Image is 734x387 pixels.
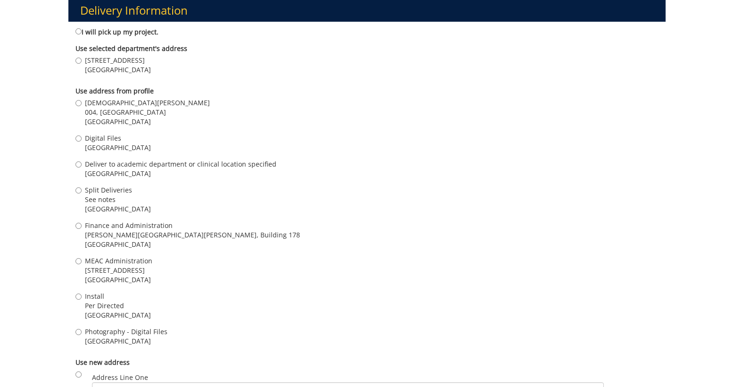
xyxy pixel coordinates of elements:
span: Photography - Digital Files [85,327,167,337]
label: I will pick up my project. [75,26,158,37]
span: [GEOGRAPHIC_DATA] [85,311,151,320]
span: Per Directed [85,301,151,311]
input: Photography - Digital Files [GEOGRAPHIC_DATA] [75,329,82,335]
input: Deliver to academic department or clinical location specified [GEOGRAPHIC_DATA] [75,161,82,168]
input: Digital Files [GEOGRAPHIC_DATA] [75,135,82,142]
span: [PERSON_NAME][GEOGRAPHIC_DATA][PERSON_NAME], Building 178 [85,230,300,240]
span: Deliver to academic department or clinical location specified [85,160,276,169]
input: Finance and Administration [PERSON_NAME][GEOGRAPHIC_DATA][PERSON_NAME], Building 178 [GEOGRAPHIC_... [75,223,82,229]
input: MEAC Administration [STREET_ADDRESS] [GEOGRAPHIC_DATA] [75,258,82,264]
span: [GEOGRAPHIC_DATA] [85,275,152,285]
span: See notes [85,195,151,204]
span: [GEOGRAPHIC_DATA] [85,143,151,152]
span: Install [85,292,151,301]
span: [DEMOGRAPHIC_DATA][PERSON_NAME] [85,98,210,108]
input: Install Per Directed [GEOGRAPHIC_DATA] [75,294,82,300]
span: MEAC Administration [85,256,152,266]
span: [STREET_ADDRESS] [85,56,151,65]
span: 004, [GEOGRAPHIC_DATA] [85,108,210,117]
span: [GEOGRAPHIC_DATA] [85,65,151,75]
input: [DEMOGRAPHIC_DATA][PERSON_NAME] 004, [GEOGRAPHIC_DATA] [GEOGRAPHIC_DATA] [75,100,82,106]
span: [GEOGRAPHIC_DATA] [85,117,210,126]
span: Finance and Administration [85,221,300,230]
input: I will pick up my project. [75,28,82,34]
span: Split Deliveries [85,185,151,195]
input: Split Deliveries See notes [GEOGRAPHIC_DATA] [75,187,82,193]
b: Use new address [75,358,130,367]
span: [GEOGRAPHIC_DATA] [85,204,151,214]
input: [STREET_ADDRESS] [GEOGRAPHIC_DATA] [75,58,82,64]
span: [GEOGRAPHIC_DATA] [85,169,276,178]
span: [GEOGRAPHIC_DATA] [85,240,300,249]
span: [STREET_ADDRESS] [85,266,152,275]
b: Use address from profile [75,86,154,95]
span: Digital Files [85,134,151,143]
b: Use selected department's address [75,44,187,53]
span: [GEOGRAPHIC_DATA] [85,337,167,346]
